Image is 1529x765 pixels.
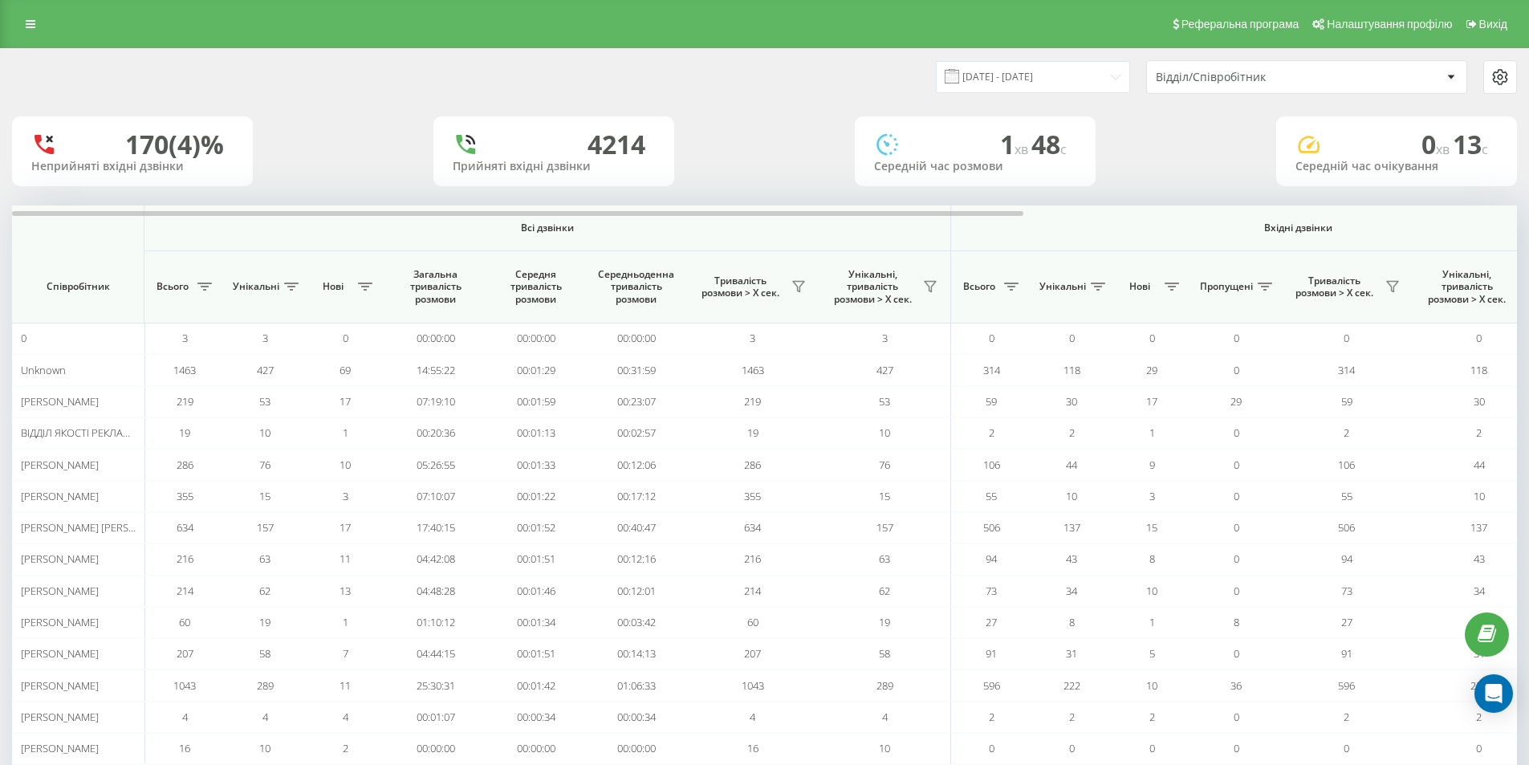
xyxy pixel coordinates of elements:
span: 286 [744,458,761,472]
span: Унікальні [1039,280,1086,293]
span: 222 [1063,678,1080,693]
span: 214 [177,584,193,598]
td: 17:40:15 [385,512,486,543]
span: [PERSON_NAME] [21,458,99,472]
span: 10 [1066,489,1077,503]
span: 10 [340,458,351,472]
span: 355 [177,489,193,503]
span: 0 [1344,741,1349,755]
span: 53 [259,394,270,409]
span: 286 [177,458,193,472]
td: 00:03:42 [586,607,686,638]
span: 30 [1066,394,1077,409]
span: 3 [343,489,348,503]
span: 15 [259,489,270,503]
span: 214 [744,584,761,598]
span: 596 [983,678,1000,693]
span: 76 [259,458,270,472]
span: Нові [1120,280,1160,293]
span: 216 [177,551,193,566]
span: 506 [983,520,1000,535]
td: 00:00:00 [385,323,486,354]
span: 19 [259,615,270,629]
span: 4 [750,710,755,724]
span: 73 [986,584,997,598]
td: 04:48:28 [385,576,486,607]
span: 1463 [742,363,764,377]
span: 30 [1474,394,1485,409]
span: 2 [1344,425,1349,440]
span: 15 [1146,520,1157,535]
span: 27 [986,615,997,629]
span: 94 [986,551,997,566]
span: 19 [179,425,190,440]
span: 60 [747,615,758,629]
span: 10 [879,741,890,755]
span: 0 [989,741,994,755]
span: 63 [259,551,270,566]
span: 55 [1341,489,1352,503]
span: 355 [744,489,761,503]
span: 8 [1069,615,1075,629]
span: 73 [1341,584,1352,598]
span: 0 [21,331,26,345]
td: 00:02:57 [586,417,686,449]
span: 9 [1149,458,1155,472]
span: Тривалість розмови > Х сек. [694,275,787,299]
span: 2 [1069,710,1075,724]
div: Середній час розмови [874,160,1076,173]
span: 0 [1476,741,1482,755]
span: [PERSON_NAME] [21,710,99,724]
td: 07:10:07 [385,481,486,512]
td: 00:01:22 [486,481,586,512]
span: 106 [1338,458,1355,472]
span: 118 [1063,363,1080,377]
td: 00:01:51 [486,543,586,575]
span: 2 [1476,710,1482,724]
td: 05:26:55 [385,449,486,480]
span: 427 [257,363,274,377]
span: 0 [1234,489,1239,503]
span: 2 [1344,710,1349,724]
span: 0 [1476,331,1482,345]
span: 62 [879,584,890,598]
span: 157 [876,520,893,535]
span: 506 [1338,520,1355,535]
span: [PERSON_NAME] [21,646,99,661]
span: 2 [1069,425,1075,440]
div: 4214 [588,129,645,160]
span: 1043 [173,678,196,693]
span: Всього [959,280,999,293]
span: 0 [343,331,348,345]
span: Загальна тривалість розмови [397,268,474,306]
span: 0 [1069,331,1075,345]
span: 634 [177,520,193,535]
td: 00:01:59 [486,386,586,417]
span: 1 [1000,127,1031,161]
span: 34 [1066,584,1077,598]
td: 00:01:46 [486,576,586,607]
span: 219 [744,394,761,409]
span: 34 [1474,584,1485,598]
td: 00:12:16 [586,543,686,575]
span: 0 [1234,458,1239,472]
span: 17 [340,394,351,409]
span: 314 [1338,363,1355,377]
span: 10 [259,425,270,440]
span: 27 [1341,615,1352,629]
span: 76 [879,458,890,472]
span: 29 [1146,363,1157,377]
span: 8 [1149,551,1155,566]
span: 596 [1338,678,1355,693]
span: 1 [1149,425,1155,440]
span: 0 [1149,741,1155,755]
span: 137 [1063,520,1080,535]
span: Нові [313,280,353,293]
td: 00:01:29 [486,354,586,385]
td: 01:10:12 [385,607,486,638]
td: 14:55:22 [385,354,486,385]
span: 106 [983,458,1000,472]
span: Пропущені [1200,280,1253,293]
span: Всього [152,280,193,293]
span: 11 [340,551,351,566]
